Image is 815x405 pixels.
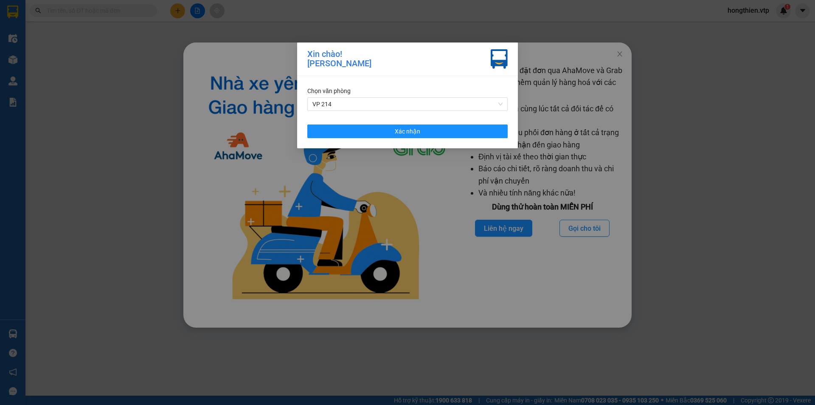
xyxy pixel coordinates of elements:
div: Chọn văn phòng [307,86,508,96]
div: Xin chào! [PERSON_NAME] [307,49,371,69]
img: vxr-icon [491,49,508,69]
button: Xác nhận [307,125,508,138]
span: VP 214 [312,98,503,110]
span: Xác nhận [395,127,420,136]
